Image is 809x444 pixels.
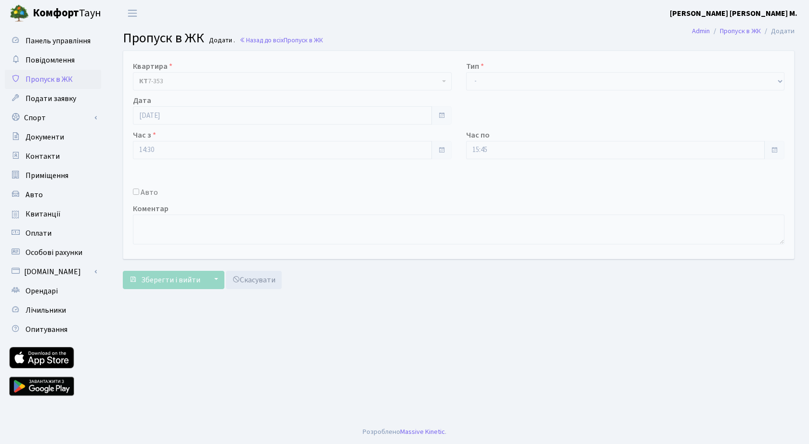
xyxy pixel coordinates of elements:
[133,129,156,141] label: Час з
[5,224,101,243] a: Оплати
[120,5,144,21] button: Переключити навігацію
[26,228,52,239] span: Оплати
[26,74,73,85] span: Пропуск в ЖК
[678,21,809,41] nav: breadcrumb
[133,72,452,90] span: <b>КТ</b>&nbsp;&nbsp;&nbsp;&nbsp;7-353
[761,26,795,37] li: Додати
[5,127,101,147] a: Документи
[720,26,761,36] a: Пропуск в ЖК
[133,61,172,72] label: Квартира
[26,324,67,335] span: Опитування
[5,243,101,262] a: Особові рахунки
[466,61,484,72] label: Тип
[33,5,79,21] b: Комфорт
[670,8,797,19] a: [PERSON_NAME] [PERSON_NAME] М.
[284,36,323,45] span: Пропуск в ЖК
[139,76,440,86] span: <b>КТ</b>&nbsp;&nbsp;&nbsp;&nbsp;7-353
[26,247,82,258] span: Особові рахунки
[466,129,490,141] label: Час по
[26,190,43,200] span: Авто
[5,70,101,89] a: Пропуск в ЖК
[26,93,76,104] span: Подати заявку
[226,271,282,289] a: Скасувати
[139,76,148,86] b: КТ
[26,151,60,162] span: Контакти
[400,427,445,437] a: Massive Kinetic
[5,108,101,127] a: Спорт
[26,209,61,219] span: Квитанції
[5,51,101,70] a: Повідомлення
[692,26,710,36] a: Admin
[123,28,204,48] span: Пропуск в ЖК
[5,262,101,281] a: [DOMAIN_NAME]
[123,271,207,289] button: Зберегти і вийти
[239,36,323,45] a: Назад до всіхПропуск в ЖК
[26,170,68,181] span: Приміщення
[33,5,101,22] span: Таун
[26,132,64,142] span: Документи
[26,55,75,65] span: Повідомлення
[5,89,101,108] a: Подати заявку
[5,320,101,339] a: Опитування
[141,275,200,285] span: Зберегти і вийти
[133,203,169,215] label: Коментар
[10,4,29,23] img: logo.png
[26,36,91,46] span: Панель управління
[5,204,101,224] a: Квитанції
[26,286,58,296] span: Орендарі
[5,166,101,185] a: Приміщення
[363,427,446,437] div: Розроблено .
[5,147,101,166] a: Контакти
[5,185,101,204] a: Авто
[207,37,235,45] small: Додати .
[5,281,101,301] a: Орендарі
[5,301,101,320] a: Лічильники
[5,31,101,51] a: Панель управління
[26,305,66,316] span: Лічильники
[141,187,158,198] label: Авто
[133,95,151,106] label: Дата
